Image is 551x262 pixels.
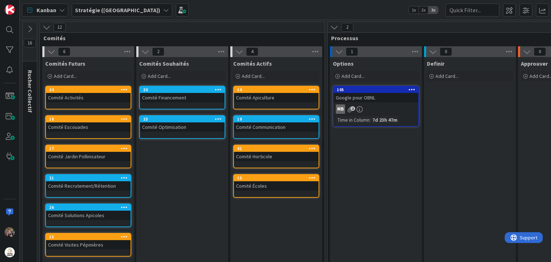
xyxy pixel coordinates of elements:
span: Comités Futurs [45,60,85,67]
div: 15 [49,234,131,239]
span: 1 [350,106,355,111]
div: 21 [46,175,131,181]
div: Comité Optimisation [140,122,225,132]
div: Comité Activités [46,93,131,102]
div: 17 [46,145,131,152]
span: 1 [346,47,358,56]
span: Add Card... [242,73,265,79]
span: Approuver [521,60,548,67]
div: Comité Escouades [46,122,131,132]
div: Comité Écoles [234,181,319,191]
span: Options [333,60,354,67]
div: 16Comité Écoles [234,175,319,191]
span: 0 [534,47,546,56]
div: 24 [46,86,131,93]
div: 20 [140,86,225,93]
div: 15 [46,234,131,240]
span: 4 [246,47,258,56]
div: Google pour OBNL [334,93,418,102]
span: 3x [428,6,438,14]
div: 105Google pour OBNL [334,86,418,102]
div: Comité Recrutement/Rétention [46,181,131,191]
div: 14 [237,87,319,92]
div: MB [334,104,418,114]
div: 41 [237,146,319,151]
span: 12 [53,23,66,32]
b: Stratégie ([GEOGRAPHIC_DATA]) [75,6,160,14]
div: 41Comité Horticole [234,145,319,161]
div: 18Comité Escouades [46,116,131,132]
span: 16 [24,39,36,47]
div: 14 [234,86,319,93]
span: 2x [419,6,428,14]
span: Comités Souhaités [139,60,189,67]
div: 18 [49,117,131,122]
span: : [369,116,371,124]
span: Definir [427,60,444,67]
img: FD [5,227,15,237]
div: 14Comité Apiculture [234,86,319,102]
div: 17 [49,146,131,151]
div: 24 [49,87,131,92]
div: 16 [237,176,319,181]
div: 25 [140,116,225,122]
div: Comité Jardin Pollinisateur [46,152,131,161]
div: 7d 23h 47m [371,116,399,124]
span: Add Card... [435,73,458,79]
div: 25 [143,117,225,122]
span: Add Card... [54,73,77,79]
span: Add Card... [342,73,364,79]
span: Add Card... [148,73,171,79]
img: Visit kanbanzone.com [5,5,15,15]
span: 2 [341,23,353,32]
div: 19Comité Communication [234,116,319,132]
div: Comité Visites Pépinières [46,240,131,249]
div: 105 [337,87,418,92]
span: Comités Actifs [233,60,272,67]
div: 105 [334,86,418,93]
span: 0 [440,47,452,56]
div: 24Comité Activités [46,86,131,102]
div: 26 [49,205,131,210]
span: 1x [409,6,419,14]
div: MB [336,104,345,114]
div: 26 [46,204,131,211]
div: Comité Apiculture [234,93,319,102]
span: Support [15,1,33,10]
div: 15Comité Visites Pépinières [46,234,131,249]
span: Kanban [37,6,56,14]
div: 19 [234,116,319,122]
div: Comité Horticole [234,152,319,161]
div: 17Comité Jardin Pollinisateur [46,145,131,161]
div: Comité Financement [140,93,225,102]
div: 16 [234,175,319,181]
img: avatar [5,247,15,257]
div: 19 [237,117,319,122]
div: 18 [46,116,131,122]
span: 2 [152,47,164,56]
div: 25Comité Optimisation [140,116,225,132]
div: 21 [49,176,131,181]
div: 41 [234,145,319,152]
div: 20 [143,87,225,92]
div: Comité Solutions Apicoles [46,211,131,220]
div: Comité Communication [234,122,319,132]
span: Rucher Collectif [27,70,34,113]
div: 21Comité Recrutement/Rétention [46,175,131,191]
input: Quick Filter... [446,4,499,17]
div: 20Comité Financement [140,86,225,102]
span: 6 [58,47,70,56]
div: Time in Column [336,116,369,124]
div: 26Comité Solutions Apicoles [46,204,131,220]
span: Comités [43,34,316,42]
